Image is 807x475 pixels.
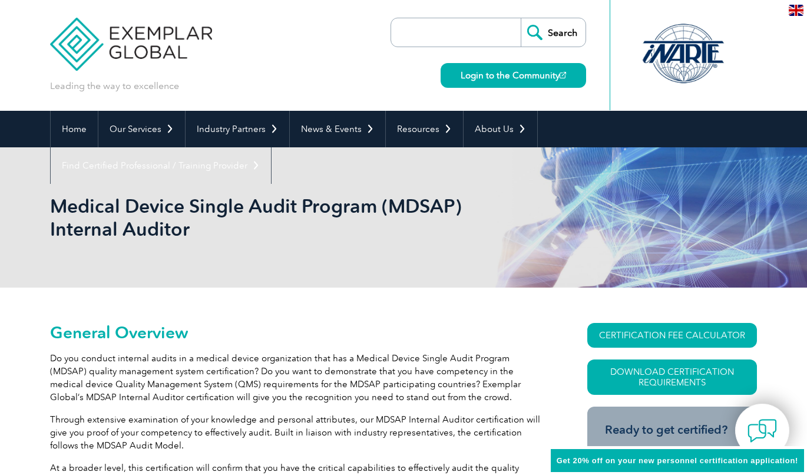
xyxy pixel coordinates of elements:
p: Do you conduct internal audits in a medical device organization that has a Medical Device Single ... [50,352,545,404]
input: Search [521,18,586,47]
h2: General Overview [50,323,545,342]
a: News & Events [290,111,385,147]
a: Find Certified Professional / Training Provider [51,147,271,184]
a: CERTIFICATION FEE CALCULATOR [587,323,757,348]
p: Through extensive examination of your knowledge and personal attributes, our MDSAP Internal Audit... [50,413,545,452]
a: About Us [464,111,537,147]
a: Our Services [98,111,185,147]
a: Home [51,111,98,147]
img: en [789,5,803,16]
img: contact-chat.png [748,416,777,446]
h3: Ready to get certified? [605,423,739,437]
a: Resources [386,111,463,147]
a: Industry Partners [186,111,289,147]
p: Leading the way to excellence [50,80,179,93]
img: open_square.png [560,72,566,78]
span: Get 20% off on your new personnel certification application! [557,456,798,465]
a: Download Certification Requirements [587,359,757,395]
h1: Medical Device Single Audit Program (MDSAP) Internal Auditor [50,194,502,240]
a: Login to the Community [441,63,586,88]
